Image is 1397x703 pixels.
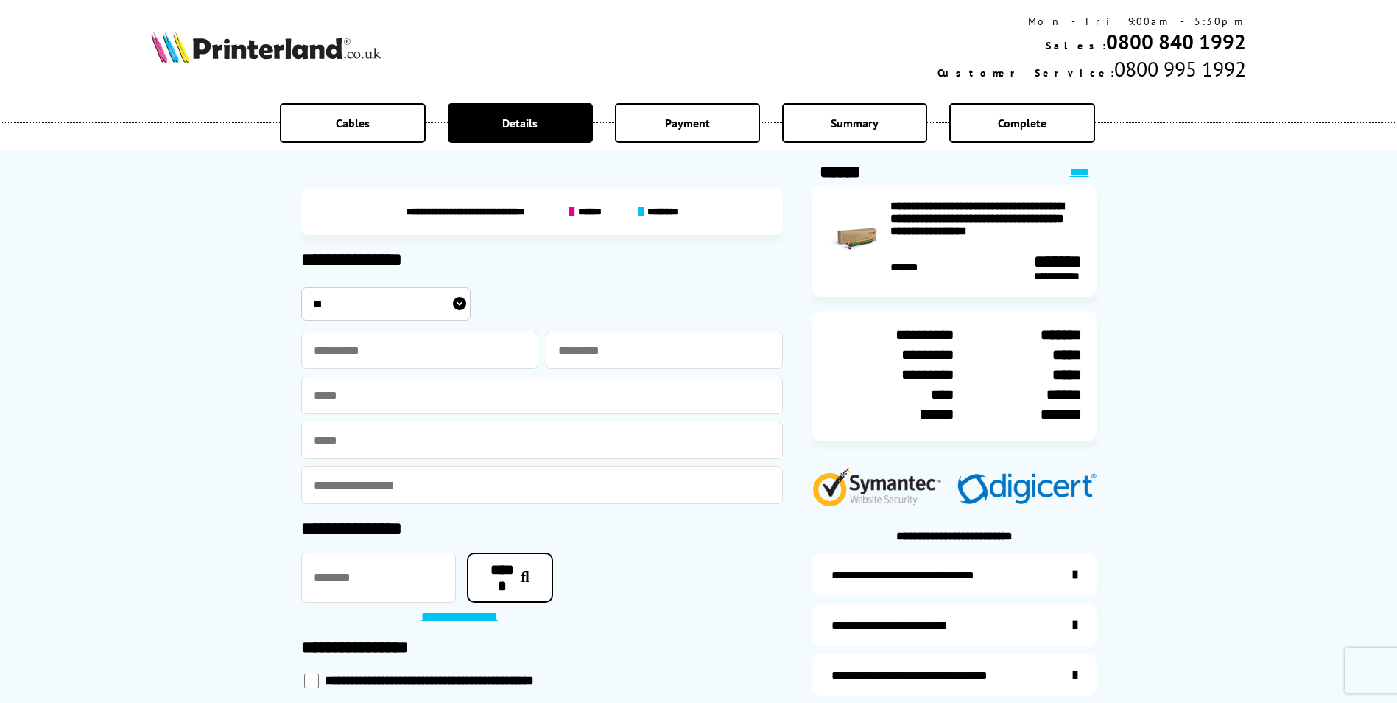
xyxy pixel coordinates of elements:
div: Mon - Fri 9:00am - 5:30pm [937,15,1246,28]
a: items-arrive [812,604,1097,646]
a: 0800 840 1992 [1106,28,1246,55]
span: Details [502,116,538,130]
span: Sales: [1046,39,1106,52]
img: Printerland Logo [151,31,381,63]
a: additional-cables [812,654,1097,696]
span: Summary [831,116,879,130]
span: Complete [998,116,1046,130]
span: Payment [665,116,710,130]
a: additional-ink [812,554,1097,595]
span: Customer Service: [937,66,1114,80]
span: 0800 995 1992 [1114,55,1246,83]
span: Cables [336,116,370,130]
